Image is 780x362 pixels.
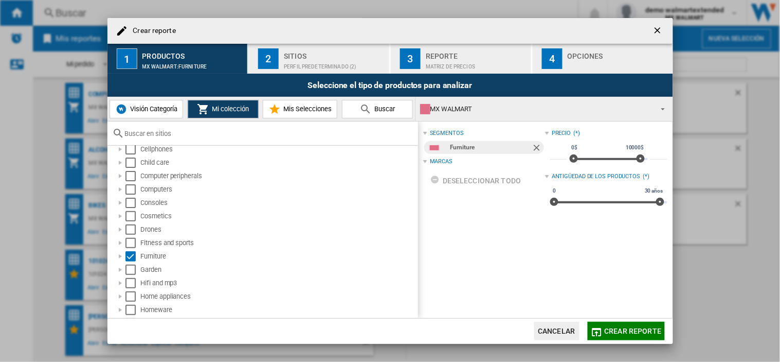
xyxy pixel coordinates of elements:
[141,184,416,195] div: Computers
[125,225,141,235] md-checkbox: Select
[588,322,665,340] button: Crear reporte
[391,44,532,74] button: 3 Reporte Matriz de precios
[570,144,579,152] span: 0$
[141,144,416,154] div: Cellphones
[141,291,416,302] div: Home appliances
[125,265,141,275] md-checkbox: Select
[430,129,464,137] div: segmentos
[542,48,563,69] div: 4
[141,278,416,288] div: Hifi and mp3
[128,26,176,36] h4: Crear reporte
[427,171,524,190] button: Deseleccionar todo
[372,105,395,113] span: Buscar
[209,105,249,113] span: Mi colección
[426,48,527,59] div: Reporte
[141,171,416,181] div: Computer peripherals
[430,158,452,166] div: Marcas
[141,251,416,262] div: Furniture
[420,102,652,116] div: MX WALMART
[115,103,128,115] img: wiser-icon-blue.png
[125,305,141,315] md-checkbox: Select
[284,48,385,59] div: Sitios
[605,327,662,335] span: Crear reporte
[552,129,571,137] div: Precio
[125,198,141,208] md-checkbox: Select
[125,158,141,168] md-checkbox: Select
[141,238,416,248] div: Fitness and sports
[141,211,416,221] div: Cosmetics
[125,144,141,154] md-checkbox: Select
[125,278,141,288] md-checkbox: Select
[110,100,183,118] button: Visión Categoría
[652,25,665,38] ng-md-icon: getI18NText('BUTTONS.CLOSE_DIALOG')
[400,48,421,69] div: 3
[142,48,244,59] div: Productos
[117,48,137,69] div: 1
[552,173,640,181] div: Antigüedad de los productos
[532,143,544,155] ng-md-icon: Quitar
[249,44,390,74] button: 2 Sitios Perfil predeterminado (2)
[142,59,244,70] div: MX WALMART:Furniture
[107,44,249,74] button: 1 Productos MX WALMART:Furniture
[125,211,141,221] md-checkbox: Select
[284,59,385,70] div: Perfil predeterminado (2)
[141,225,416,235] div: Drones
[125,171,141,181] md-checkbox: Select
[551,187,557,195] span: 0
[568,48,669,59] div: Opciones
[342,100,413,118] button: Buscar
[141,158,416,168] div: Child care
[426,59,527,70] div: Matriz de precios
[450,141,532,154] div: Furniture
[125,184,141,195] md-checkbox: Select
[128,105,177,113] span: Visión Categoría
[258,48,279,69] div: 2
[263,100,337,118] button: Mis Selecciones
[125,291,141,302] md-checkbox: Select
[534,322,579,340] button: Cancelar
[643,187,664,195] span: 30 años
[141,305,416,315] div: Homeware
[125,238,141,248] md-checkbox: Select
[141,265,416,275] div: Garden
[141,198,416,208] div: Consoles
[188,100,259,118] button: Mi colección
[125,130,413,137] input: Buscar en sitios
[125,251,141,262] md-checkbox: Select
[107,74,673,97] div: Seleccione el tipo de productos para analizar
[281,105,332,113] span: Mis Selecciones
[624,144,645,152] span: 10000$
[533,44,673,74] button: 4 Opciones
[648,21,669,41] button: getI18NText('BUTTONS.CLOSE_DIALOG')
[430,171,521,190] div: Deseleccionar todo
